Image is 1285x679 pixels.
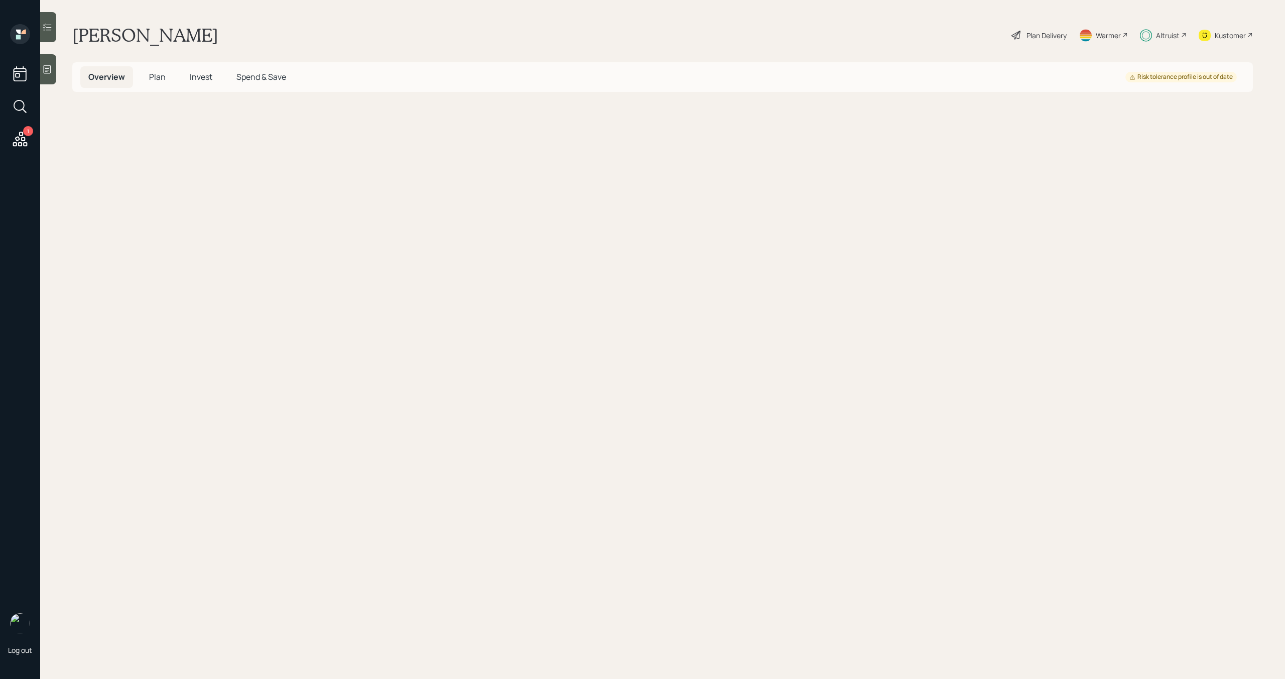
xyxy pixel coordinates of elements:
div: Log out [8,645,32,655]
div: Kustomer [1215,30,1246,41]
div: Warmer [1096,30,1121,41]
span: Invest [190,71,212,82]
div: Plan Delivery [1026,30,1067,41]
span: Plan [149,71,166,82]
span: Spend & Save [236,71,286,82]
div: 1 [23,126,33,136]
img: michael-russo-headshot.png [10,613,30,633]
div: Risk tolerance profile is out of date [1129,73,1233,81]
span: Overview [88,71,125,82]
div: Altruist [1156,30,1180,41]
h1: [PERSON_NAME] [72,24,218,46]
